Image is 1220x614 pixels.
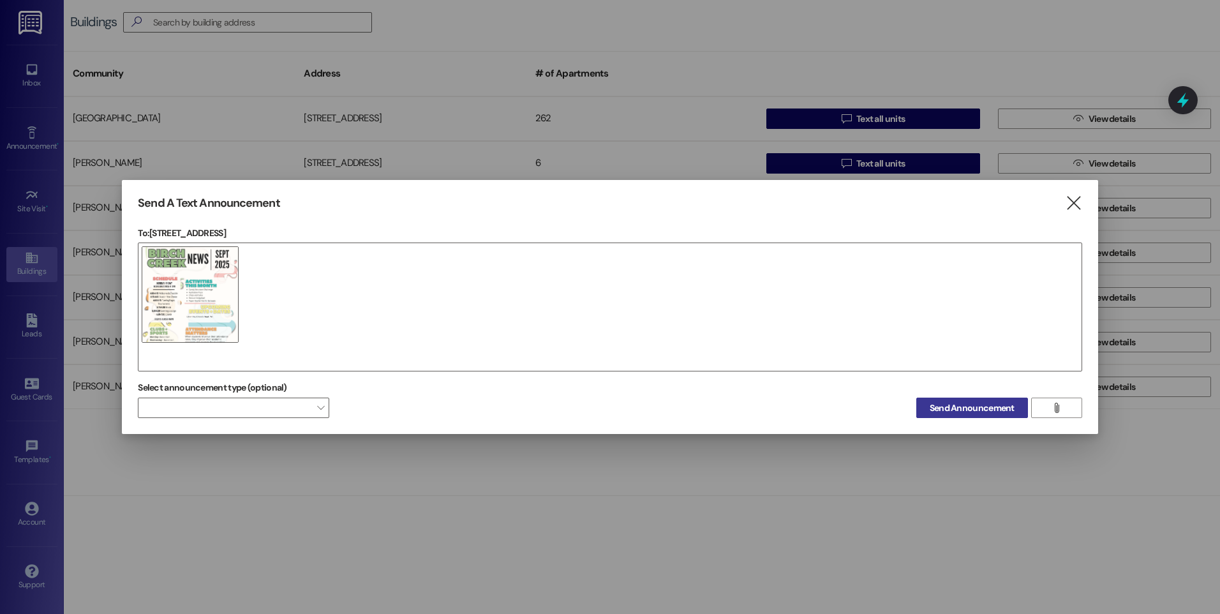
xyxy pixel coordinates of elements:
i:  [1052,403,1061,413]
i:  [1065,197,1082,210]
p: To: [STREET_ADDRESS] [138,227,1082,239]
h3: Send A Text Announcement [138,196,279,211]
span: Send Announcement [930,401,1015,415]
label: Select announcement type (optional) [138,378,287,398]
button: Send Announcement [916,398,1028,418]
img: 6396-1757449858858.jpg [142,246,239,343]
